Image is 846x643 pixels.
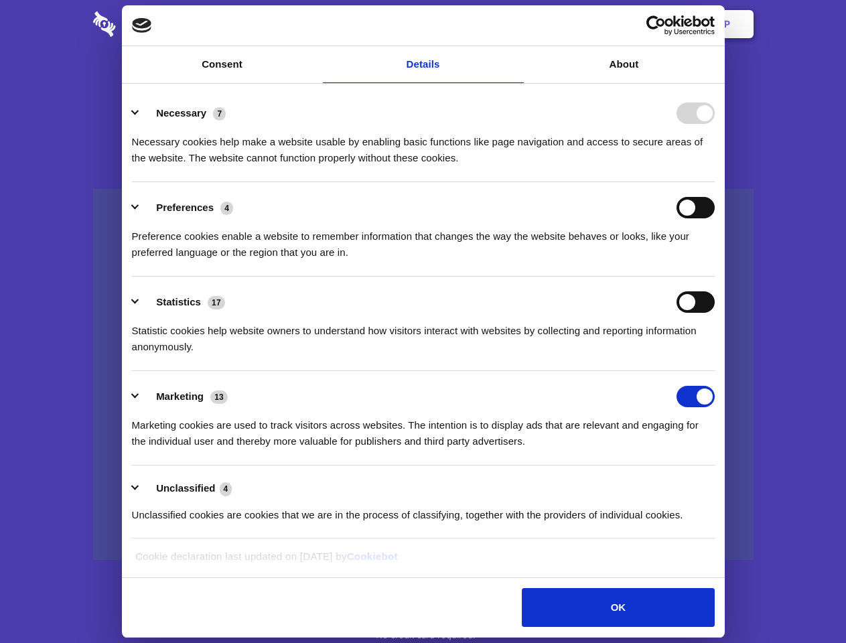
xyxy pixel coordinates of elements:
label: Statistics [156,296,201,307]
span: 4 [220,202,233,215]
span: 13 [210,390,228,404]
span: 17 [208,296,225,309]
a: Cookiebot [347,551,398,562]
a: Details [323,46,524,83]
div: Marketing cookies are used to track visitors across websites. The intention is to display ads tha... [132,407,715,449]
button: Unclassified (4) [132,480,240,497]
label: Preferences [156,202,214,213]
a: Consent [122,46,323,83]
img: logo-wordmark-white-trans-d4663122ce5f474addd5e946df7df03e33cb6a1c49d2221995e7729f52c070b2.svg [93,11,208,37]
button: Marketing (13) [132,386,236,407]
button: Necessary (7) [132,102,234,124]
button: Preferences (4) [132,197,242,218]
img: logo [132,18,152,33]
h4: Auto-redaction of sensitive data, encrypted data sharing and self-destructing private chats. Shar... [93,122,754,166]
div: Unclassified cookies are cookies that we are in the process of classifying, together with the pro... [132,497,715,523]
div: Statistic cookies help website owners to understand how visitors interact with websites by collec... [132,313,715,355]
a: Pricing [393,3,451,45]
div: Necessary cookies help make a website usable by enabling basic functions like page navigation and... [132,124,715,166]
div: Preference cookies enable a website to remember information that changes the way the website beha... [132,218,715,261]
button: OK [522,588,714,627]
h1: Eliminate Slack Data Loss. [93,60,754,109]
a: Contact [543,3,605,45]
a: Login [608,3,666,45]
a: About [524,46,725,83]
span: 4 [220,482,232,496]
a: Wistia video thumbnail [93,189,754,561]
label: Necessary [156,107,206,119]
a: Usercentrics Cookiebot - opens in a new window [597,15,715,35]
button: Statistics (17) [132,291,234,313]
div: Cookie declaration last updated on [DATE] by [125,549,721,575]
label: Marketing [156,390,204,402]
span: 7 [213,107,226,121]
iframe: Drift Widget Chat Controller [779,576,830,627]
